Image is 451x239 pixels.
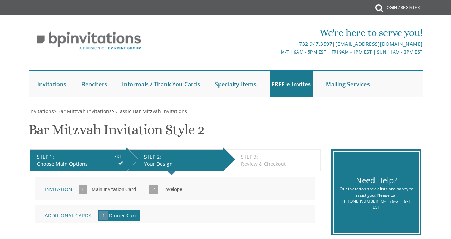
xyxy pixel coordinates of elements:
input: Envelope [159,180,186,200]
a: Invitations [29,108,54,115]
div: Review & Checkout [241,160,316,167]
div: STEP 1: [37,153,123,160]
div: Your Design [144,160,220,167]
a: Invitations [36,71,68,97]
h1: Bar Mitzvah Invitation Style 2 [29,122,204,143]
div: STEP 2: [144,153,220,160]
span: Classic Bar Mitzvah Invitations [115,108,187,115]
a: FREE e-Invites [270,71,313,97]
a: Classic Bar Mitzvah Invitations [115,108,187,115]
div: We're here to serve you! [160,26,423,40]
img: BP Invitation Loft [29,26,149,55]
div: Choose Main Options [37,160,123,167]
div: M-Th 9am - 5pm EST | Fri 9am - 1pm EST | Sun 11am - 3pm EST [160,48,423,56]
span: 1 [79,185,87,194]
div: | [160,40,423,48]
span: Dinner Card [109,212,138,219]
div: Need Help? [339,175,413,186]
span: 2 [149,185,158,194]
a: [EMAIL_ADDRESS][DOMAIN_NAME] [335,41,423,47]
span: Additional Cards: [45,212,93,219]
div: Our invitation specialists are happy to assist you! Please call [PHONE_NUMBER] M-Th 9-5 Fr 9-1 EST [339,186,413,210]
a: Informals / Thank You Cards [120,71,202,97]
input: EDIT [114,153,123,160]
input: Main Invitation Card [88,180,140,200]
div: STEP 3: [241,153,316,160]
a: Specialty Items [213,71,258,97]
span: Invitation: [45,186,74,192]
span: 1 [99,211,108,220]
a: Mailing Services [324,71,372,97]
span: > [54,108,112,115]
a: Bar Mitzvah Invitations [57,108,112,115]
span: > [112,108,187,115]
a: Benchers [80,71,109,97]
a: 732.947.3597 [299,41,332,47]
iframe: chat widget [421,211,444,232]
